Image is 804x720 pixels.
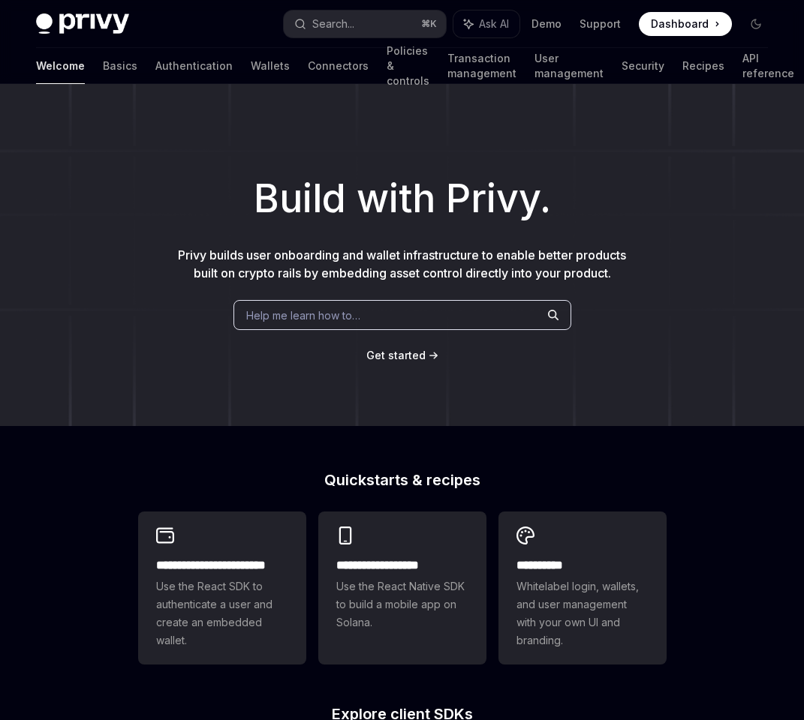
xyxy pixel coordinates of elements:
[453,10,519,37] button: Ask AI
[516,577,649,649] span: Whitelabel login, wallets, and user management with your own UI and branding.
[479,16,509,31] span: Ask AI
[318,511,486,664] a: **** **** **** ***Use the React Native SDK to build a mobile app on Solana.
[742,48,794,84] a: API reference
[421,18,437,30] span: ⌘ K
[447,48,516,84] a: Transaction management
[744,12,768,36] button: Toggle dark mode
[534,48,604,84] a: User management
[246,307,360,323] span: Help me learn how to…
[103,48,137,84] a: Basics
[387,48,429,84] a: Policies & controls
[498,511,667,664] a: **** *****Whitelabel login, wallets, and user management with your own UI and branding.
[336,577,468,631] span: Use the React Native SDK to build a mobile app on Solana.
[308,48,369,84] a: Connectors
[366,349,426,361] span: Get started
[531,16,562,31] a: Demo
[251,48,290,84] a: Wallets
[580,16,621,31] a: Support
[24,169,780,228] h1: Build with Privy.
[284,10,446,37] button: Search...⌘K
[138,472,667,487] h2: Quickstarts & recipes
[155,48,233,84] a: Authentication
[682,48,724,84] a: Recipes
[312,15,354,33] div: Search...
[178,247,626,280] span: Privy builds user onboarding and wallet infrastructure to enable better products built on crypto ...
[639,12,732,36] a: Dashboard
[366,348,426,363] a: Get started
[156,577,288,649] span: Use the React SDK to authenticate a user and create an embedded wallet.
[651,16,709,31] span: Dashboard
[36,13,129,34] img: dark logo
[622,48,664,84] a: Security
[36,48,85,84] a: Welcome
